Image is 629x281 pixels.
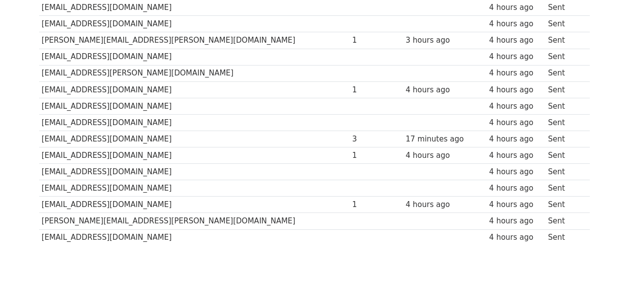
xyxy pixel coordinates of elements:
[39,147,350,164] td: [EMAIL_ADDRESS][DOMAIN_NAME]
[489,101,543,112] div: 4 hours ago
[489,18,543,30] div: 4 hours ago
[39,49,350,65] td: [EMAIL_ADDRESS][DOMAIN_NAME]
[39,114,350,131] td: [EMAIL_ADDRESS][DOMAIN_NAME]
[489,166,543,178] div: 4 hours ago
[489,215,543,227] div: 4 hours ago
[546,16,584,32] td: Sent
[39,164,350,180] td: [EMAIL_ADDRESS][DOMAIN_NAME]
[406,199,485,211] div: 4 hours ago
[546,147,584,164] td: Sent
[546,32,584,49] td: Sent
[546,197,584,213] td: Sent
[489,117,543,129] div: 4 hours ago
[39,16,350,32] td: [EMAIL_ADDRESS][DOMAIN_NAME]
[39,197,350,213] td: [EMAIL_ADDRESS][DOMAIN_NAME]
[39,65,350,81] td: [EMAIL_ADDRESS][PERSON_NAME][DOMAIN_NAME]
[489,51,543,63] div: 4 hours ago
[406,134,485,145] div: 17 minutes ago
[489,150,543,161] div: 4 hours ago
[406,84,485,96] div: 4 hours ago
[39,81,350,98] td: [EMAIL_ADDRESS][DOMAIN_NAME]
[546,98,584,114] td: Sent
[352,199,401,211] div: 1
[39,98,350,114] td: [EMAIL_ADDRESS][DOMAIN_NAME]
[39,229,350,246] td: [EMAIL_ADDRESS][DOMAIN_NAME]
[579,233,629,281] iframe: Chat Widget
[546,81,584,98] td: Sent
[39,131,350,147] td: [EMAIL_ADDRESS][DOMAIN_NAME]
[546,114,584,131] td: Sent
[546,213,584,229] td: Sent
[489,199,543,211] div: 4 hours ago
[546,229,584,246] td: Sent
[39,180,350,197] td: [EMAIL_ADDRESS][DOMAIN_NAME]
[489,68,543,79] div: 4 hours ago
[489,232,543,243] div: 4 hours ago
[546,49,584,65] td: Sent
[489,134,543,145] div: 4 hours ago
[352,150,401,161] div: 1
[352,134,401,145] div: 3
[489,183,543,194] div: 4 hours ago
[546,180,584,197] td: Sent
[489,2,543,13] div: 4 hours ago
[352,84,401,96] div: 1
[489,35,543,46] div: 4 hours ago
[546,131,584,147] td: Sent
[352,35,401,46] div: 1
[546,164,584,180] td: Sent
[546,65,584,81] td: Sent
[39,213,350,229] td: [PERSON_NAME][EMAIL_ADDRESS][PERSON_NAME][DOMAIN_NAME]
[406,35,485,46] div: 3 hours ago
[39,32,350,49] td: [PERSON_NAME][EMAIL_ADDRESS][PERSON_NAME][DOMAIN_NAME]
[406,150,485,161] div: 4 hours ago
[489,84,543,96] div: 4 hours ago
